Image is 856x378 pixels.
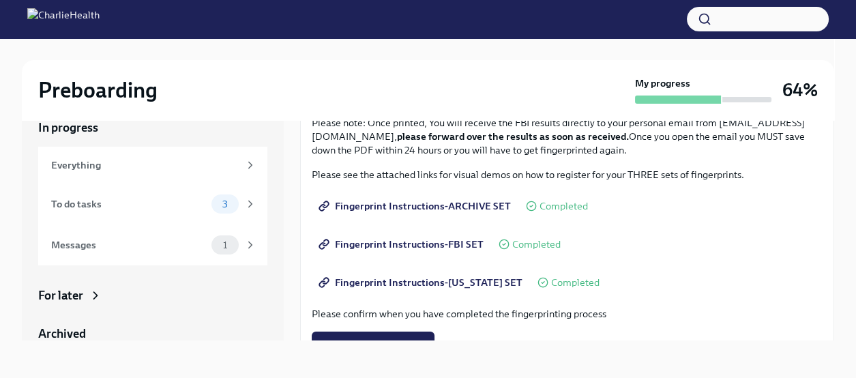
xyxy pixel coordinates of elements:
a: Archived [38,325,267,342]
a: Messages1 [38,224,267,265]
span: Fingerprint Instructions-[US_STATE] SET [321,276,522,289]
div: Messages [51,237,206,252]
p: Please see the attached links for visual demos on how to register for your THREE sets of fingerpr... [312,168,823,181]
span: I've been fingerprinted [321,338,425,352]
span: Completed [540,201,588,212]
a: For later [38,287,267,304]
h3: 64% [782,78,818,102]
a: Fingerprint Instructions-FBI SET [312,231,493,258]
span: Fingerprint Instructions-FBI SET [321,237,484,251]
span: 1 [215,240,235,250]
div: To do tasks [51,197,206,212]
button: I've been fingerprinted [312,332,434,359]
div: Everything [51,158,239,173]
span: Completed [512,239,561,250]
a: In progress [38,119,267,136]
img: CharlieHealth [27,8,100,30]
a: Everything [38,147,267,184]
a: To do tasks3 [38,184,267,224]
span: Completed [551,278,600,288]
div: For later [38,287,83,304]
span: 3 [214,199,236,209]
strong: My progress [635,76,690,90]
h2: Preboarding [38,76,158,104]
span: Fingerprint Instructions-ARCHIVE SET [321,199,511,213]
p: Please note: Once printed, You will receive the FBI results directly to your personal email from ... [312,116,823,157]
p: Please confirm when you have completed the fingerprinting process [312,307,823,321]
a: Fingerprint Instructions-ARCHIVE SET [312,192,520,220]
strong: please forward over the results as soon as received. [397,130,629,143]
a: Fingerprint Instructions-[US_STATE] SET [312,269,532,296]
